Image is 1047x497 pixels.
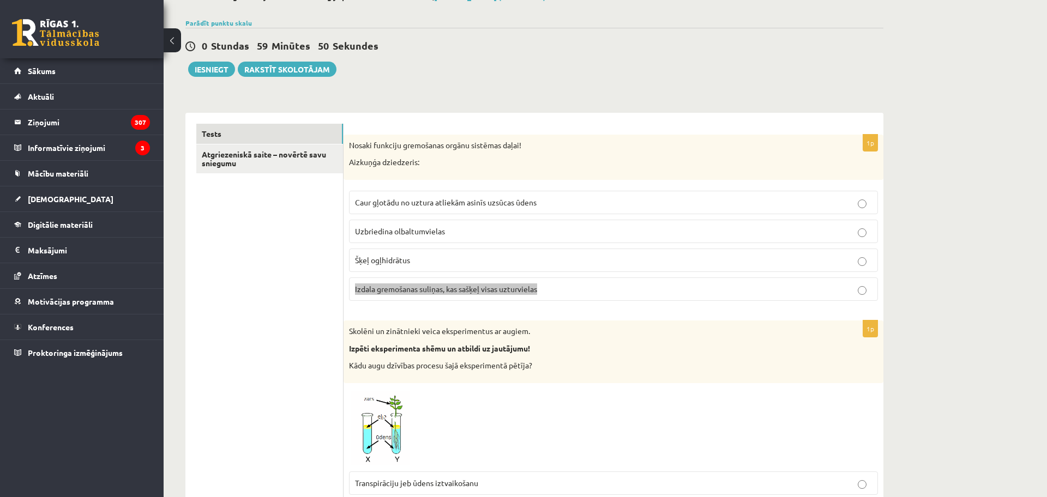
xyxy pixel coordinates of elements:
a: Konferences [14,314,150,340]
span: Minūtes [272,39,310,52]
span: Konferences [28,322,74,332]
a: Sākums [14,58,150,83]
a: Atgriezeniskā saite – novērtē savu sniegumu [196,144,343,174]
i: 3 [135,141,150,155]
input: Izdala gremošanas suliņas, kas sašķeļ visas uzturvielas [858,286,867,295]
span: Sekundes [333,39,378,52]
a: Ziņojumi307 [14,110,150,135]
p: Skolēni un zinātnieki veica eksperimentus ar augiem. [349,326,823,337]
i: 307 [131,115,150,130]
span: Stundas [211,39,249,52]
legend: Maksājumi [28,238,150,263]
a: Informatīvie ziņojumi3 [14,135,150,160]
span: 50 [318,39,329,52]
span: Mācību materiāli [28,168,88,178]
input: Uzbriedina olbaltumvielas [858,228,867,237]
strong: Izpēti eksperimenta shēmu un atbildi uz jautājumu! [349,343,530,353]
a: Parādīt punktu skalu [185,19,252,27]
a: Motivācijas programma [14,289,150,314]
a: Maksājumi [14,238,150,263]
legend: Informatīvie ziņojumi [28,135,150,160]
a: Digitālie materiāli [14,212,150,237]
span: 0 [202,39,207,52]
span: Šķeļ ogļhidrātus [355,255,410,265]
p: 1p [863,134,878,151]
span: 59 [257,39,268,52]
a: Atzīmes [14,263,150,288]
a: [DEMOGRAPHIC_DATA] [14,186,150,211]
p: Kādu augu dzīvības procesu šajā eksperimentā pētīja? [349,360,823,371]
span: Digitālie materiāli [28,220,93,229]
span: Uzbriedina olbaltumvielas [355,226,445,236]
a: Mācību materiāli [14,161,150,186]
span: Atzīmes [28,271,57,281]
span: Aktuāli [28,92,54,101]
span: Proktoringa izmēģinājums [28,348,123,357]
input: Caur gļotādu no uztura atliekām asinīs uzsūcas ūdens [858,199,867,208]
p: Nosaki funkciju gremošanas orgānu sistēmas daļai! [349,140,823,151]
a: Tests [196,124,343,144]
a: Rakstīt skolotājam [238,62,336,77]
p: Aizkuņģa dziedzeris: [349,157,823,168]
a: Proktoringa izmēģinājums [14,340,150,365]
a: Aktuāli [14,84,150,109]
span: Caur gļotādu no uztura atliekām asinīs uzsūcas ūdens [355,197,537,207]
span: Transpirāciju jeb ūdens iztvaikošanu [355,478,478,488]
img: 1.png [349,389,431,466]
p: 1p [863,320,878,337]
legend: Ziņojumi [28,110,150,135]
input: Šķeļ ogļhidrātus [858,257,867,266]
span: Sākums [28,66,56,76]
button: Iesniegt [188,62,235,77]
span: Izdala gremošanas suliņas, kas sašķeļ visas uzturvielas [355,284,537,294]
span: Motivācijas programma [28,296,114,306]
input: Transpirāciju jeb ūdens iztvaikošanu [858,480,867,489]
span: [DEMOGRAPHIC_DATA] [28,194,113,204]
a: Rīgas 1. Tālmācības vidusskola [12,19,99,46]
